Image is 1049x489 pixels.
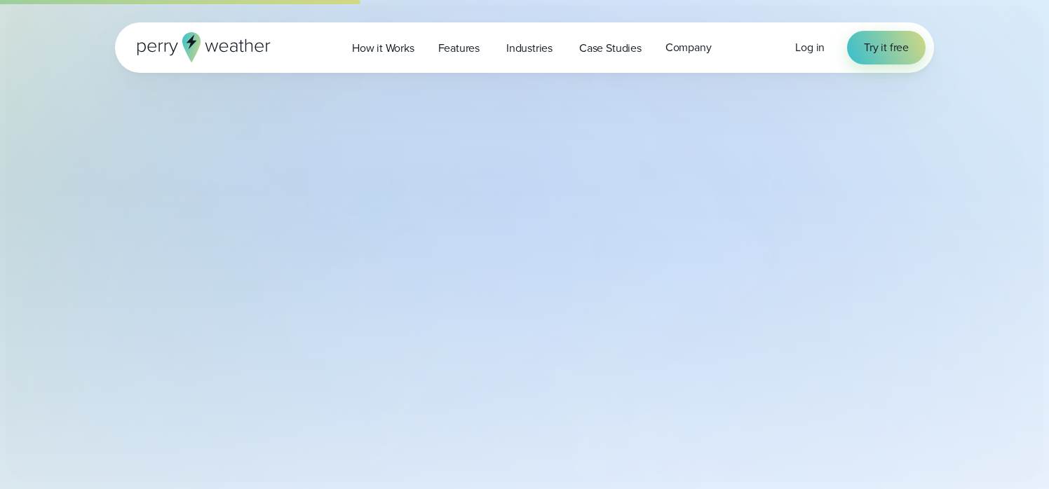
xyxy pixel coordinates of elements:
span: Try it free [864,39,909,56]
span: Case Studies [579,40,642,57]
span: Features [438,40,480,57]
span: Company [665,39,712,56]
span: Log in [795,39,825,55]
a: Log in [795,39,825,56]
span: How it Works [352,40,414,57]
a: Try it free [847,31,926,64]
a: Case Studies [567,34,654,62]
a: How it Works [340,34,426,62]
span: Industries [506,40,553,57]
